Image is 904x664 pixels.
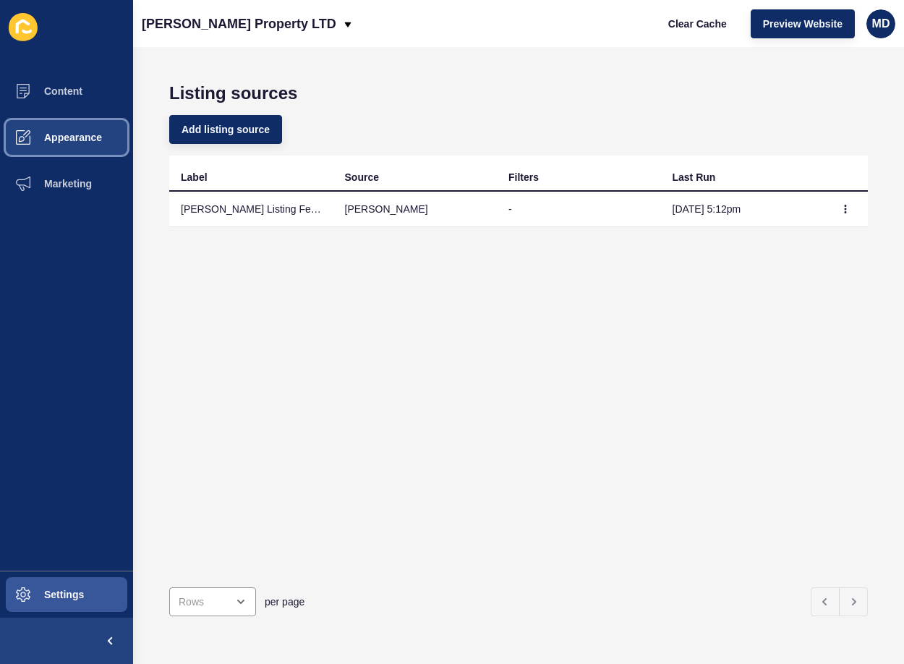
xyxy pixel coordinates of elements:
[508,170,539,184] div: Filters
[265,595,304,609] span: per page
[169,83,868,103] h1: Listing sources
[181,170,208,184] div: Label
[169,192,333,227] td: [PERSON_NAME] Listing Feed - [PERSON_NAME]
[497,192,661,227] td: -
[345,170,379,184] div: Source
[656,9,739,38] button: Clear Cache
[661,192,825,227] td: [DATE] 5:12pm
[751,9,855,38] button: Preview Website
[169,115,282,144] button: Add listing source
[182,122,270,137] span: Add listing source
[673,170,716,184] div: Last Run
[333,192,498,227] td: [PERSON_NAME]
[763,17,843,31] span: Preview Website
[169,587,256,616] div: open menu
[668,17,727,31] span: Clear Cache
[872,17,890,31] span: MD
[142,6,336,42] p: [PERSON_NAME] Property LTD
